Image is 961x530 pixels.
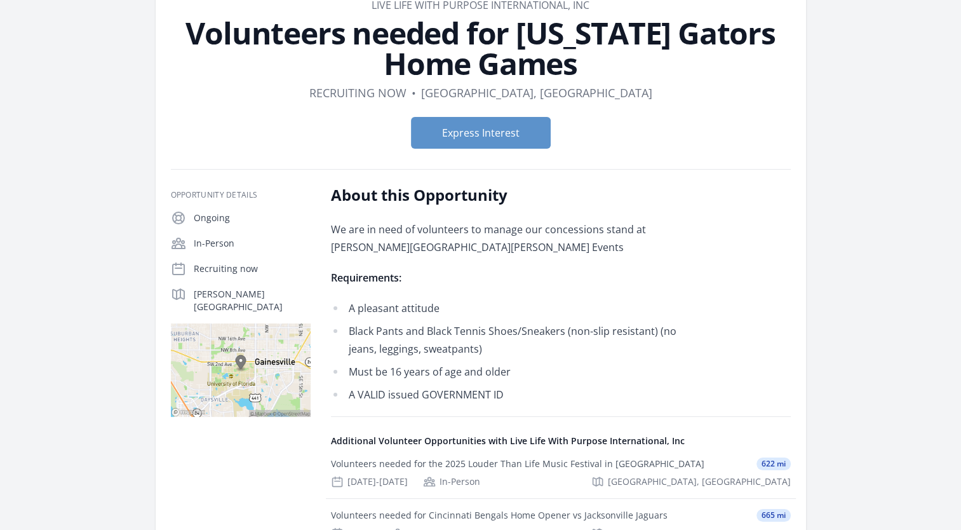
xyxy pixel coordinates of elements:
h2: About this Opportunity [331,185,702,205]
h1: Volunteers needed for [US_STATE] Gators Home Games [171,18,791,79]
div: In-Person [423,475,480,488]
li: A VALID issued GOVERNMENT ID [331,386,702,404]
h3: Opportunity Details [171,190,311,200]
span: 622 mi [756,458,791,470]
li: Black Pants and Black Tennis Shoes/Sneakers (non-slip resistant) (no jeans, leggings, sweatpants) [331,322,702,358]
img: Map [171,323,311,417]
div: Volunteers needed for Cincinnati Bengals Home Opener vs Jacksonville Jaguars [331,509,668,522]
button: Express Interest [411,117,551,149]
dd: Recruiting now [309,84,407,102]
p: Recruiting now [194,262,311,275]
h4: Additional Volunteer Opportunities with Live Life With Purpose International, Inc [331,435,791,447]
p: Ongoing [194,212,311,224]
dd: [GEOGRAPHIC_DATA], [GEOGRAPHIC_DATA] [421,84,652,102]
strong: Requirements: [331,271,401,285]
div: Volunteers needed for the 2025 Louder Than Life Music Festival in [GEOGRAPHIC_DATA] [331,458,704,470]
div: • [412,84,416,102]
p: [PERSON_NAME][GEOGRAPHIC_DATA] [194,288,311,313]
span: [GEOGRAPHIC_DATA], [GEOGRAPHIC_DATA] [608,475,791,488]
li: A pleasant attitude [331,299,702,317]
div: [DATE]-[DATE] [331,475,408,488]
li: Must be 16 years of age and older [331,363,702,381]
a: Volunteers needed for the 2025 Louder Than Life Music Festival in [GEOGRAPHIC_DATA] 622 mi [DATE]... [326,447,796,498]
p: In-Person [194,237,311,250]
span: 665 mi [756,509,791,522]
p: We are in need of volunteers to manage our concessions stand at [PERSON_NAME][GEOGRAPHIC_DATA][PE... [331,221,702,256]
